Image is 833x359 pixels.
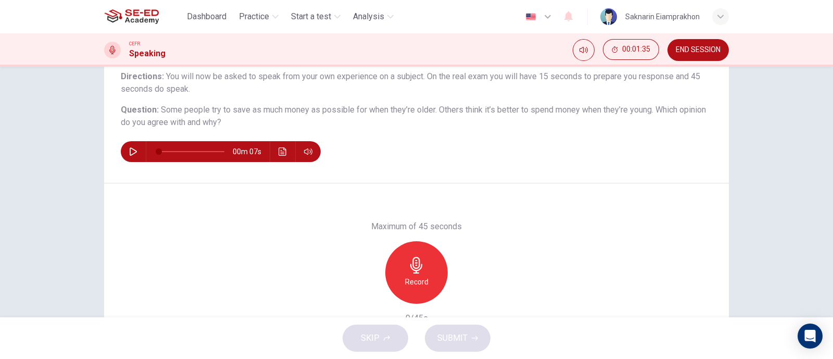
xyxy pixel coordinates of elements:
[573,39,595,61] div: Mute
[353,10,384,23] span: Analysis
[406,312,428,325] h6: 0/45s
[600,8,617,25] img: Profile picture
[291,10,331,23] span: Start a test
[239,10,269,23] span: Practice
[161,105,653,115] span: Some people try to save as much money as possible for when they’re older. Others think it’s bette...
[129,40,140,47] span: CEFR
[233,141,270,162] span: 00m 07s
[121,70,712,95] h6: Directions :
[405,276,428,288] h6: Record
[104,6,183,27] a: SE-ED Academy logo
[603,39,659,60] button: 00:01:35
[129,47,166,60] h1: Speaking
[385,241,448,304] button: Record
[104,6,159,27] img: SE-ED Academy logo
[676,46,721,54] span: END SESSION
[287,7,345,26] button: Start a test
[622,45,650,54] span: 00:01:35
[798,324,823,349] div: Open Intercom Messenger
[121,71,700,94] span: You will now be asked to speak from your own experience on a subject. On the real exam you will h...
[183,7,231,26] button: Dashboard
[349,7,398,26] button: Analysis
[187,10,226,23] span: Dashboard
[667,39,729,61] button: END SESSION
[603,39,659,61] div: Hide
[121,104,712,129] h6: Question :
[235,7,283,26] button: Practice
[371,220,462,233] h6: Maximum of 45 seconds
[524,13,537,21] img: en
[625,10,700,23] div: Saknarin Eiamprakhon
[274,141,291,162] button: Click to see the audio transcription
